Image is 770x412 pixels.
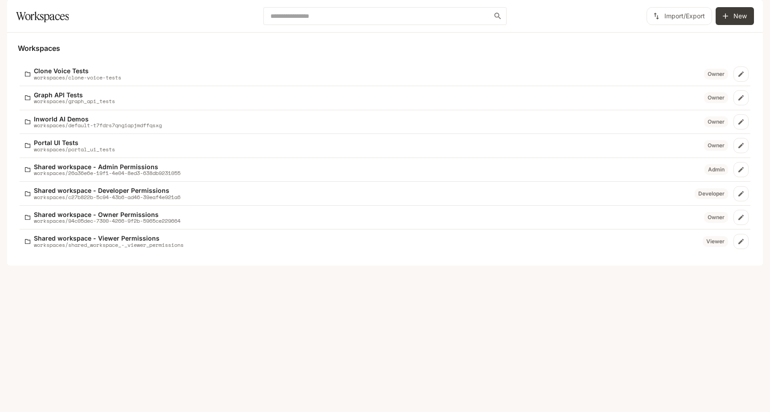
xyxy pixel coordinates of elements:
[34,235,184,241] p: Shared workspace - Viewer Permissions
[733,67,749,82] a: Edit workspace
[21,231,732,251] a: Shared workspace - Viewer Permissionsworkspaces/shared_workspace_-_viewer_permissionsViewer
[716,7,754,25] button: Create workspace
[34,139,115,146] p: Portal UI Tests
[16,7,69,25] h1: Workspaces
[704,212,728,223] div: Owner
[704,92,728,103] div: Owner
[18,43,752,53] h5: Workspaces
[704,164,728,175] div: Admin
[34,242,184,248] p: workspaces/shared_workspace_-_viewer_permissions
[21,112,732,132] a: Inworld AI Demosworkspaces/default-t7fdrs7qngiapjmdffqsxgOwner
[21,208,732,228] a: Shared workspace - Owner Permissionsworkspaces/94c05dec-7300-4266-9f2b-5965ce229664Owner
[34,146,115,152] p: workspaces/portal_ui_tests
[34,122,162,128] p: workspaces/default-t7fdrs7qngiapjmdffqsxg
[34,116,162,122] p: Inworld AI Demos
[34,187,180,194] p: Shared workspace - Developer Permissions
[703,236,728,247] div: Viewer
[21,183,732,204] a: Shared workspace - Developer Permissionsworkspaces/c27b822b-5c94-43b6-ad46-39eaf4e921a6Developer
[34,92,115,98] p: Graph API Tests
[647,7,712,25] button: Import/Export
[733,162,749,177] a: Edit workspace
[34,211,180,218] p: Shared workspace - Owner Permissions
[733,138,749,153] a: Edit workspace
[34,218,180,224] p: workspaces/94c05dec-7300-4266-9f2b-5965ce229664
[704,140,728,151] div: Owner
[34,170,180,176] p: workspaces/26a36e6e-19f1-4e04-8ed3-638db9231055
[21,136,732,156] a: Portal UI Testsworkspaces/portal_ui_testsOwner
[21,160,732,180] a: Shared workspace - Admin Permissionsworkspaces/26a36e6e-19f1-4e04-8ed3-638db9231055Admin
[733,186,749,201] a: Edit workspace
[34,67,121,74] p: Clone Voice Tests
[733,114,749,129] a: Edit workspace
[34,75,121,80] p: workspaces/clone-voice-tests
[34,163,180,170] p: Shared workspace - Admin Permissions
[695,188,728,199] div: Developer
[34,98,115,104] p: workspaces/graph_api_tests
[733,90,749,105] a: Edit workspace
[704,117,728,127] div: Owner
[733,210,749,225] a: Edit workspace
[704,69,728,79] div: Owner
[34,194,180,200] p: workspaces/c27b822b-5c94-43b6-ad46-39eaf4e921a6
[21,64,732,84] a: Clone Voice Testsworkspaces/clone-voice-testsOwner
[733,234,749,249] a: Edit workspace
[21,88,732,108] a: Graph API Testsworkspaces/graph_api_testsOwner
